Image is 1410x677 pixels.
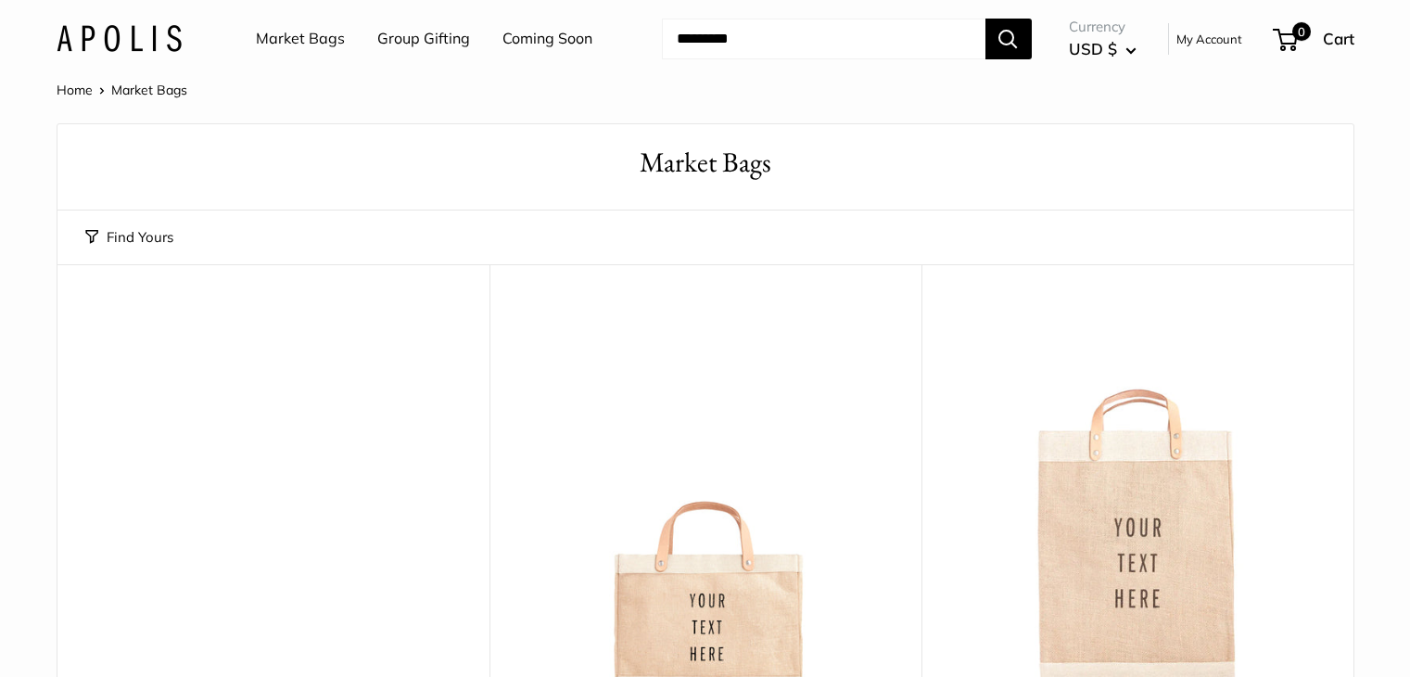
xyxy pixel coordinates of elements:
a: Market Bags [256,25,345,53]
a: Coming Soon [502,25,592,53]
a: My Account [1176,28,1242,50]
h1: Market Bags [85,143,1326,183]
span: USD $ [1069,39,1117,58]
a: Group Gifting [377,25,470,53]
button: Search [985,19,1032,59]
a: Home [57,82,93,98]
span: Cart [1323,29,1354,48]
img: Apolis [57,25,182,52]
span: Currency [1069,14,1137,40]
nav: Breadcrumb [57,78,187,102]
button: USD $ [1069,34,1137,64]
span: Market Bags [111,82,187,98]
span: 0 [1291,22,1310,41]
button: Find Yours [85,224,173,250]
a: 0 Cart [1275,24,1354,54]
input: Search... [662,19,985,59]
